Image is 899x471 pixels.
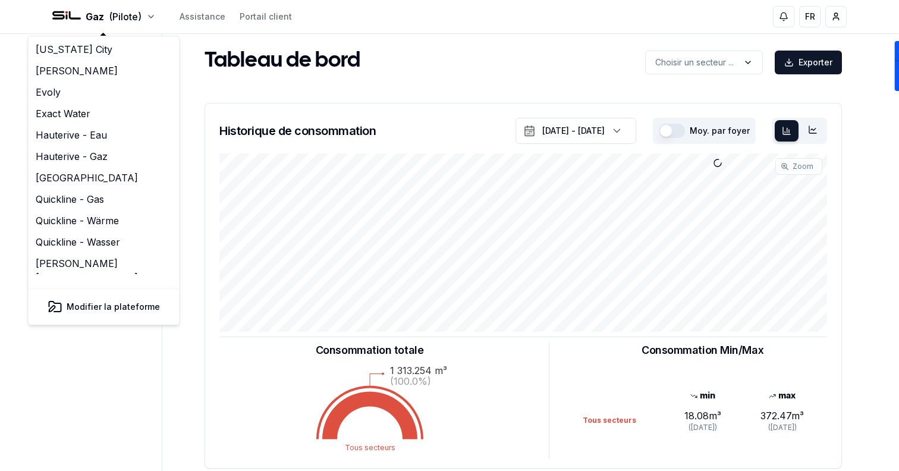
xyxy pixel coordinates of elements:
a: [US_STATE] City [31,39,177,60]
button: Modifier la plateforme [36,295,172,319]
div: max [743,390,822,401]
a: [PERSON_NAME][GEOGRAPHIC_DATA] [31,253,177,288]
h3: Consommation Min/Max [642,342,763,359]
div: ([DATE]) [662,423,742,432]
a: [PERSON_NAME] [31,60,177,81]
text: Tous secteurs [344,443,395,452]
a: Hauterive - Gaz [31,146,177,167]
text: 1 313.254 m³ [390,365,447,376]
text: (100.0%) [390,375,431,387]
span: Zoom [793,162,813,171]
div: 372.47 m³ [743,409,822,423]
h3: Consommation totale [316,342,423,359]
a: Exact Water [31,103,177,124]
a: Quickline - Wasser [31,231,177,253]
div: min [662,390,742,401]
div: ([DATE]) [743,423,822,432]
a: Hauterive - Eau [31,124,177,146]
div: 18.08 m³ [662,409,742,423]
a: Evoly [31,81,177,103]
div: Tous secteurs [583,416,662,425]
a: [GEOGRAPHIC_DATA] [31,167,177,189]
a: Quickline - Wärme [31,210,177,231]
a: Quickline - Gas [31,189,177,210]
